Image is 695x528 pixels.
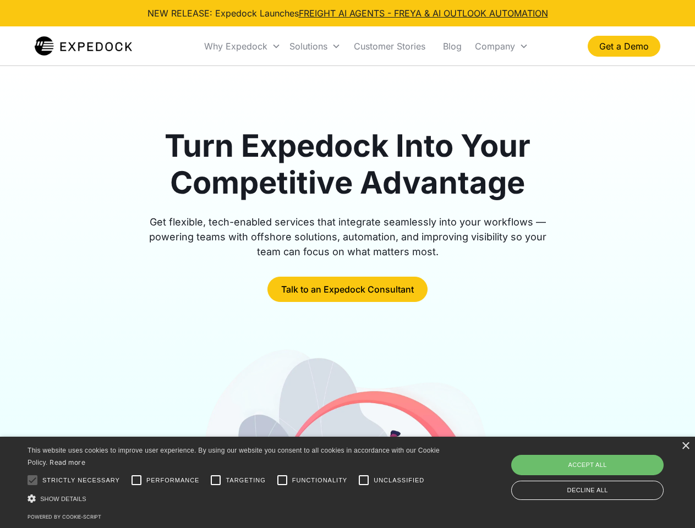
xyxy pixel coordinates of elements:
[136,128,559,201] h1: Turn Expedock Into Your Competitive Advantage
[147,7,548,20] div: NEW RELEASE: Expedock Launches
[470,28,533,65] div: Company
[292,476,347,485] span: Functionality
[28,514,101,520] a: Powered by cookie-script
[289,41,327,52] div: Solutions
[345,28,434,65] a: Customer Stories
[42,476,120,485] span: Strictly necessary
[285,28,345,65] div: Solutions
[512,409,695,528] iframe: Chat Widget
[200,28,285,65] div: Why Expedock
[35,35,132,57] a: home
[299,8,548,19] a: FREIGHT AI AGENTS - FREYA & AI OUTLOOK AUTOMATION
[475,41,515,52] div: Company
[267,277,428,302] a: Talk to an Expedock Consultant
[204,41,267,52] div: Why Expedock
[35,35,132,57] img: Expedock Logo
[374,476,424,485] span: Unclassified
[28,493,444,504] div: Show details
[40,496,86,502] span: Show details
[226,476,265,485] span: Targeting
[28,447,440,467] span: This website uses cookies to improve user experience. By using our website you consent to all coo...
[434,28,470,65] a: Blog
[136,215,559,259] div: Get flexible, tech-enabled services that integrate seamlessly into your workflows — powering team...
[50,458,85,466] a: Read more
[146,476,200,485] span: Performance
[588,36,660,57] a: Get a Demo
